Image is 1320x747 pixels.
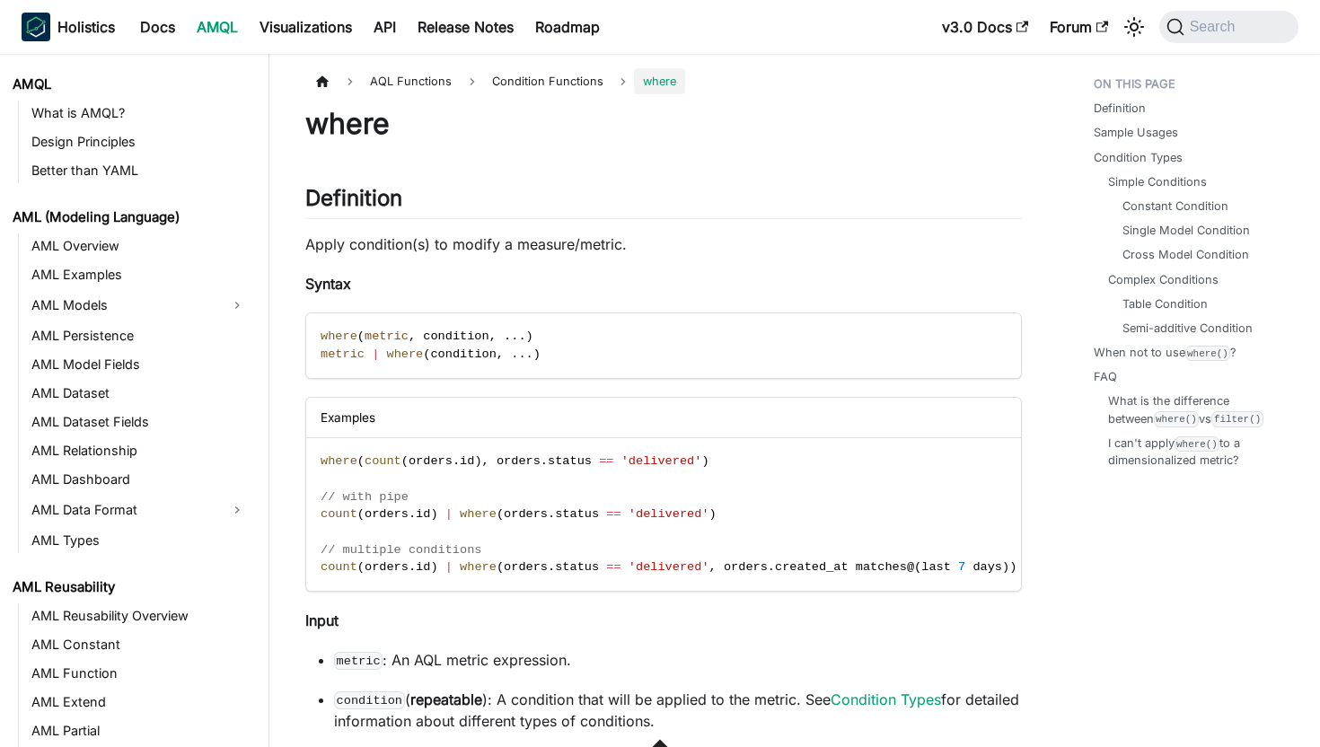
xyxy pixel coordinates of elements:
[1039,13,1119,41] a: Forum
[26,101,253,126] a: What is AMQL?
[7,205,253,230] a: AML (Modeling Language)
[497,560,504,574] span: (
[445,560,453,574] span: |
[526,347,533,361] span: .
[1122,320,1253,337] a: Semi-additive Condition
[914,560,921,574] span: (
[1154,411,1200,426] code: where()
[305,275,351,293] strong: Syntax
[365,560,409,574] span: orders
[606,560,620,574] span: ==
[1108,173,1207,190] a: Simple Conditions
[321,490,409,504] span: // with pipe
[504,560,548,574] span: orders
[907,560,914,574] span: @
[1184,19,1246,35] span: Search
[365,454,401,468] span: count
[1094,124,1178,141] a: Sample Usages
[423,330,488,343] span: condition
[26,352,253,377] a: AML Model Fields
[504,507,548,521] span: orders
[599,454,613,468] span: ==
[1094,100,1146,117] a: Definition
[526,330,533,343] span: )
[26,158,253,183] a: Better than YAML
[548,454,592,468] span: status
[1185,346,1231,361] code: where()
[26,323,253,348] a: AML Persistence
[629,560,709,574] span: 'delivered'
[1122,246,1249,263] a: Cross Model Condition
[129,13,186,41] a: Docs
[407,13,524,41] a: Release Notes
[26,528,253,553] a: AML Types
[26,661,253,686] a: AML Function
[430,507,437,521] span: )
[460,454,474,468] span: id
[1122,222,1250,239] a: Single Model Condition
[460,507,497,521] span: where
[555,560,599,574] span: status
[497,347,504,361] span: ,
[7,72,253,97] a: AMQL
[321,560,357,574] span: count
[334,689,1022,732] p: ( ): A condition that will be applied to the metric. See for detailed information about different...
[7,575,253,600] a: AML Reusability
[321,543,481,557] span: // multiple conditions
[26,381,253,406] a: AML Dataset
[410,690,482,708] strong: repeatable
[709,507,717,521] span: )
[504,330,511,343] span: .
[321,454,357,468] span: where
[1094,344,1237,361] a: When not to usewhere()?
[26,690,253,715] a: AML Extend
[482,454,489,468] span: ,
[511,330,518,343] span: .
[334,649,1022,671] p: : An AQL metric expression.
[416,507,430,521] span: id
[460,560,497,574] span: where
[409,507,416,521] span: .
[416,560,430,574] span: id
[249,13,363,41] a: Visualizations
[831,690,941,708] a: Condition Types
[321,347,365,361] span: metric
[26,603,253,628] a: AML Reusability Overview
[186,13,249,41] a: AMQL
[548,560,555,574] span: .
[518,347,525,361] span: .
[361,68,461,94] span: AQL Functions
[634,68,685,94] span: where
[1009,560,1016,574] span: )
[423,347,430,361] span: (
[921,560,951,574] span: last
[1120,13,1148,41] button: Switch between dark and light mode (currently system mode)
[22,13,115,41] a: HolisticsHolisticsHolistics
[724,560,768,574] span: orders
[1094,368,1117,385] a: FAQ
[453,454,460,468] span: .
[221,291,253,320] button: Expand sidebar category 'AML Models'
[26,129,253,154] a: Design Principles
[365,507,409,521] span: orders
[321,330,357,343] span: where
[555,507,599,521] span: status
[541,454,548,468] span: .
[409,330,416,343] span: ,
[629,507,709,521] span: 'delivered'
[26,291,221,320] a: AML Models
[430,560,437,574] span: )
[1094,149,1183,166] a: Condition Types
[524,13,611,41] a: Roadmap
[22,13,50,41] img: Holistics
[1211,411,1263,426] code: filter()
[26,496,221,524] a: AML Data Format
[221,496,253,524] button: Expand sidebar category 'AML Data Format'
[409,454,453,468] span: orders
[1108,271,1219,288] a: Complex Conditions
[1108,392,1285,426] a: What is the difference betweenwhere()vsfilter()
[57,16,115,38] b: Holistics
[305,611,339,629] strong: Input
[372,347,379,361] span: |
[334,691,405,709] code: condition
